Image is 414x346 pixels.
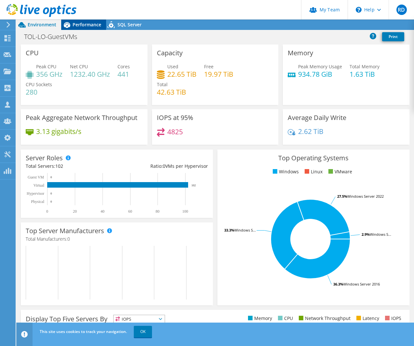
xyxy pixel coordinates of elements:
[204,63,214,70] span: Free
[234,228,256,233] tspan: Windows S...
[298,63,342,70] span: Peak Memory Usage
[343,282,380,286] tspan: Windows Server 2016
[157,49,183,57] h3: Capacity
[50,176,52,179] text: 0
[50,192,52,195] text: 0
[182,209,188,214] text: 100
[347,194,384,199] tspan: Windows Server 2022
[350,63,379,70] span: Total Memory
[224,228,234,233] tspan: 33.3%
[26,154,63,162] h3: Server Roles
[27,191,44,196] text: Hypervisor
[36,128,81,135] h4: 3.13 gigabits/s
[167,71,197,78] h4: 22.65 TiB
[246,315,272,322] li: Memory
[362,232,370,237] tspan: 2.9%
[157,81,168,87] span: Total
[117,163,208,170] div: Ratio: VMs per Hypervisor
[204,71,233,78] h4: 19.97 TiB
[167,63,178,70] span: Used
[298,128,324,135] h4: 2.62 TiB
[297,315,351,322] li: Network Throughput
[298,71,342,78] h4: 934.78 GiB
[276,315,293,322] li: CPU
[26,163,117,170] div: Total Servers:
[36,71,62,78] h4: 356 GHz
[156,209,159,214] text: 80
[73,209,77,214] text: 20
[303,168,323,175] li: Linux
[117,63,130,70] span: Cores
[128,209,132,214] text: 60
[55,163,63,169] span: 102
[28,21,56,28] span: Environment
[337,194,347,199] tspan: 27.5%
[134,326,152,338] a: OK
[114,315,165,323] span: IOPS
[26,49,39,57] h3: CPU
[288,114,346,121] h3: Average Daily Write
[50,200,52,203] text: 0
[222,154,405,162] h3: Top Operating Systems
[101,209,104,214] text: 40
[355,315,379,322] li: Latency
[396,5,407,15] span: RD
[356,7,362,13] svg: \n
[26,88,52,96] h4: 280
[167,128,183,135] h4: 4825
[271,168,299,175] li: Windows
[350,71,379,78] h4: 1.63 TiB
[34,183,45,188] text: Virtual
[382,32,404,41] a: Print
[46,209,48,214] text: 0
[40,329,127,334] span: This site uses cookies to track your navigation.
[73,21,101,28] span: Performance
[26,114,137,121] h3: Peak Aggregate Network Throughput
[163,163,165,169] span: 0
[333,282,343,286] tspan: 36.3%
[327,168,352,175] li: VMware
[28,175,44,180] text: Guest VM
[67,236,70,242] span: 0
[157,114,193,121] h3: IOPS at 95%
[26,227,104,234] h3: Top Server Manufacturers
[383,315,401,322] li: IOPS
[117,21,142,28] span: SQL Server
[191,184,196,187] text: 102
[370,232,391,237] tspan: Windows S...
[117,71,130,78] h4: 441
[70,71,110,78] h4: 1232.40 GHz
[31,199,44,204] text: Physical
[70,63,88,70] span: Net CPU
[157,88,186,96] h4: 42.63 TiB
[36,63,56,70] span: Peak CPU
[288,49,313,57] h3: Memory
[21,33,87,40] h1: TOL-LO-GuestVMs
[26,235,208,243] h4: Total Manufacturers:
[26,81,52,87] span: CPU Sockets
